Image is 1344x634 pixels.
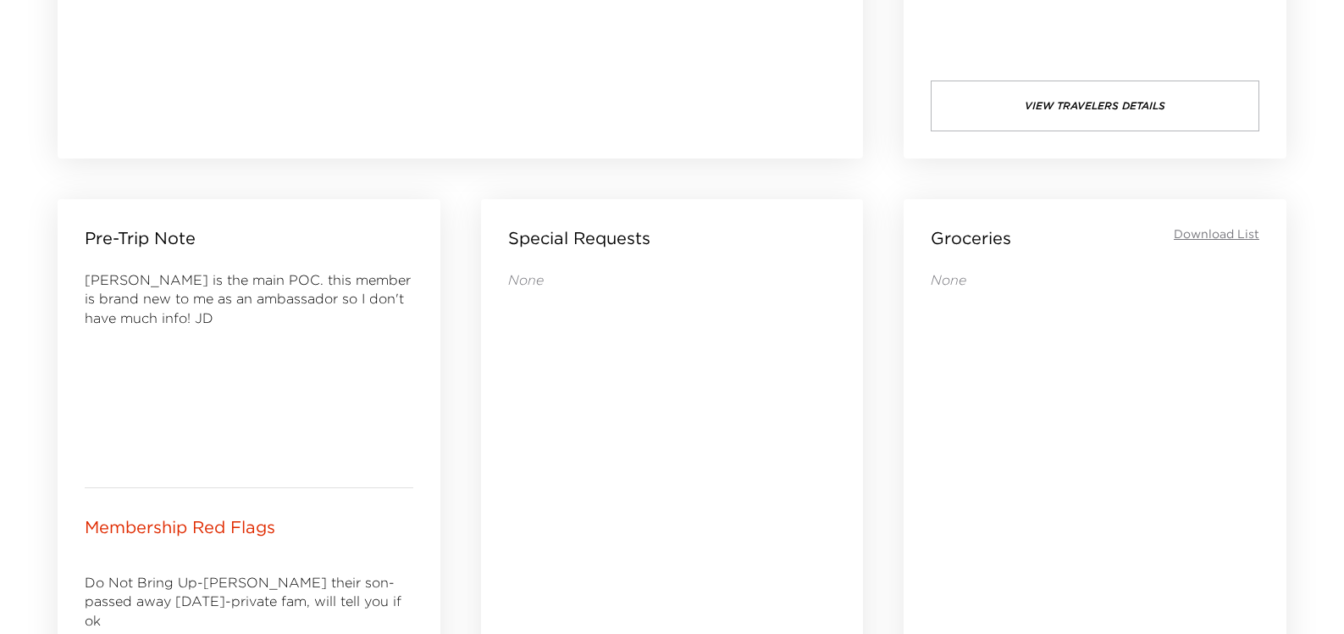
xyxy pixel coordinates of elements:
p: Membership Red Flags [85,515,275,539]
p: Special Requests [508,226,650,250]
p: Pre-Trip Note [85,226,196,250]
p: None [931,270,1259,289]
p: None [508,270,837,289]
p: Groceries [931,226,1011,250]
p: Do Not Bring Up-[PERSON_NAME] their son- passed away [DATE]-private fam, will tell you if ok [85,573,413,630]
span: [PERSON_NAME] is the main POC. this member is brand new to me as an ambassador so I don't have mu... [85,271,411,326]
button: View Travelers Details [931,81,1259,131]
